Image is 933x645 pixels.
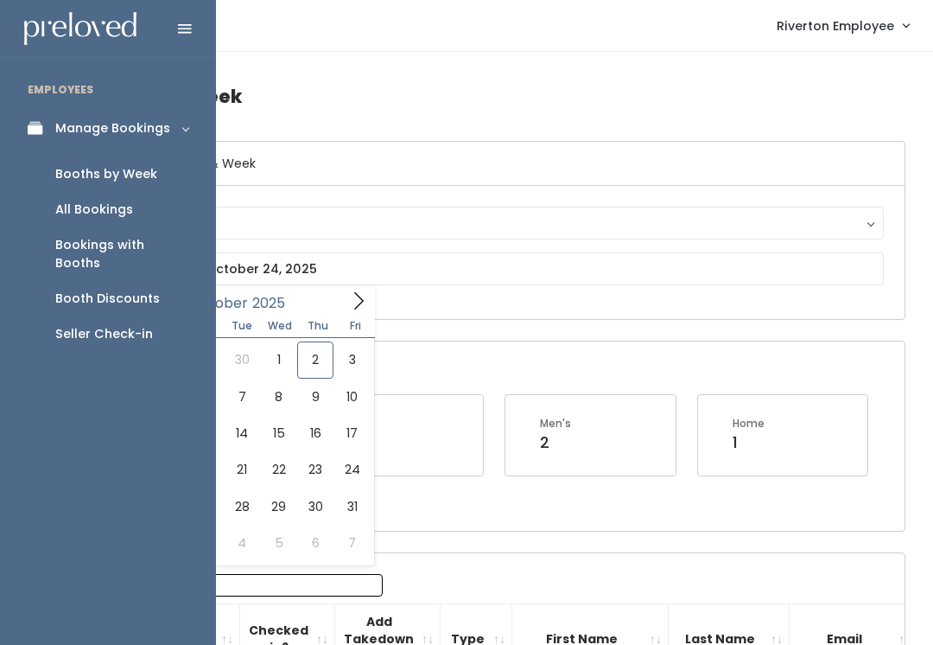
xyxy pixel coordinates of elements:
[224,342,260,378] span: September 30, 2025
[333,342,370,378] span: October 3, 2025
[88,73,905,120] h4: Booths by Week
[55,325,153,343] div: Seller Check-in
[261,321,299,331] span: Wed
[55,165,157,183] div: Booths by Week
[261,342,297,378] span: October 1, 2025
[224,489,260,525] span: October 28, 2025
[759,7,926,44] a: Riverton Employee
[55,236,188,272] div: Bookings with Booths
[540,416,571,431] div: Men's
[333,451,370,488] span: October 24, 2025
[261,489,297,525] span: October 29, 2025
[733,416,765,431] div: Home
[189,297,248,310] span: October
[297,342,333,378] span: October 2, 2025
[261,451,297,488] span: October 22, 2025
[248,292,300,314] input: Year
[224,415,260,451] span: October 14, 2025
[297,451,333,488] span: October 23, 2025
[297,489,333,525] span: October 30, 2025
[297,525,333,561] span: November 6, 2025
[24,12,136,46] img: preloved logo
[99,574,383,597] label: Search:
[333,379,370,415] span: October 10, 2025
[89,142,904,186] h6: Select Location & Week
[299,321,337,331] span: Thu
[297,379,333,415] span: October 9, 2025
[224,379,260,415] span: October 7, 2025
[261,525,297,561] span: November 5, 2025
[261,379,297,415] span: October 8, 2025
[126,214,867,233] div: Riverton
[224,525,260,561] span: November 4, 2025
[55,201,133,219] div: All Bookings
[223,321,261,331] span: Tue
[55,119,170,137] div: Manage Bookings
[110,207,884,239] button: Riverton
[110,252,884,285] input: October 18 - October 24, 2025
[224,451,260,488] span: October 21, 2025
[333,525,370,561] span: November 7, 2025
[333,415,370,451] span: October 17, 2025
[337,321,375,331] span: Fri
[55,290,160,308] div: Booth Discounts
[333,489,370,525] span: October 31, 2025
[733,431,765,454] div: 1
[540,431,571,454] div: 2
[297,415,333,451] span: October 16, 2025
[162,574,383,597] input: Search:
[777,16,894,35] span: Riverton Employee
[261,415,297,451] span: October 15, 2025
